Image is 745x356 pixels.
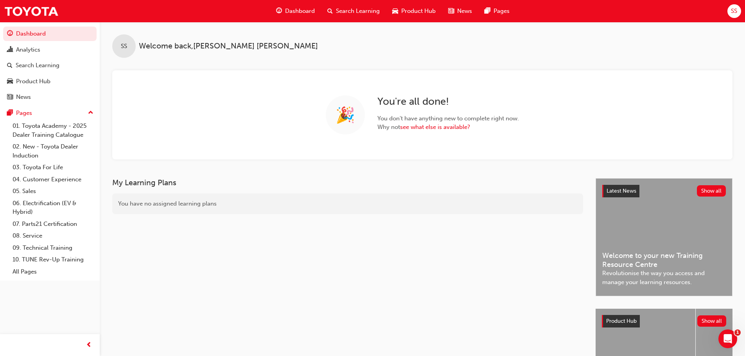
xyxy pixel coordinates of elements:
[285,7,315,16] span: Dashboard
[697,315,727,327] button: Show all
[727,4,741,18] button: SS
[139,42,318,51] span: Welcome back , [PERSON_NAME] [PERSON_NAME]
[336,7,380,16] span: Search Learning
[16,109,32,118] div: Pages
[9,161,97,174] a: 03. Toyota For Life
[7,78,13,85] span: car-icon
[16,45,40,54] div: Analytics
[731,7,737,16] span: SS
[3,58,97,73] a: Search Learning
[86,340,92,350] span: prev-icon
[9,254,97,266] a: 10. TUNE Rev-Up Training
[16,93,31,102] div: News
[16,61,59,70] div: Search Learning
[3,25,97,106] button: DashboardAnalyticsSearch LearningProduct HubNews
[602,185,726,197] a: Latest NewsShow all
[494,7,510,16] span: Pages
[9,174,97,186] a: 04. Customer Experience
[377,114,519,123] span: You don ' t have anything new to complete right now.
[9,266,97,278] a: All Pages
[697,185,726,197] button: Show all
[4,2,59,20] img: Trak
[3,43,97,57] a: Analytics
[377,95,519,108] h2: You ' re all done!
[9,120,97,141] a: 01. Toyota Academy - 2025 Dealer Training Catalogue
[9,185,97,197] a: 05. Sales
[377,123,519,132] span: Why not
[9,218,97,230] a: 07. Parts21 Certification
[401,7,436,16] span: Product Hub
[336,111,355,120] span: 🎉
[9,197,97,218] a: 06. Electrification (EV & Hybrid)
[392,6,398,16] span: car-icon
[9,141,97,161] a: 02. New - Toyota Dealer Induction
[607,188,636,194] span: Latest News
[400,123,470,131] a: see what else is available?
[112,193,583,214] div: You have no assigned learning plans
[718,329,737,348] iframe: Intercom live chat
[276,6,282,16] span: guage-icon
[596,178,732,296] a: Latest NewsShow allWelcome to your new Training Resource CentreRevolutionise the way you access a...
[7,94,13,101] span: news-icon
[3,106,97,120] button: Pages
[602,315,726,327] a: Product HubShow all
[270,3,321,19] a: guage-iconDashboard
[386,3,442,19] a: car-iconProduct Hub
[602,251,726,269] span: Welcome to your new Training Resource Centre
[485,6,490,16] span: pages-icon
[734,329,741,336] span: 1
[3,90,97,104] a: News
[602,269,726,286] span: Revolutionise the way you access and manage your learning resources.
[448,6,454,16] span: news-icon
[9,242,97,254] a: 09. Technical Training
[7,110,13,117] span: pages-icon
[121,42,127,51] span: SS
[7,62,13,69] span: search-icon
[457,7,472,16] span: News
[88,108,93,118] span: up-icon
[442,3,478,19] a: news-iconNews
[16,77,50,86] div: Product Hub
[321,3,386,19] a: search-iconSearch Learning
[112,178,583,187] h3: My Learning Plans
[327,6,333,16] span: search-icon
[3,74,97,89] a: Product Hub
[7,30,13,38] span: guage-icon
[478,3,516,19] a: pages-iconPages
[9,230,97,242] a: 08. Service
[3,27,97,41] a: Dashboard
[606,318,637,324] span: Product Hub
[7,47,13,54] span: chart-icon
